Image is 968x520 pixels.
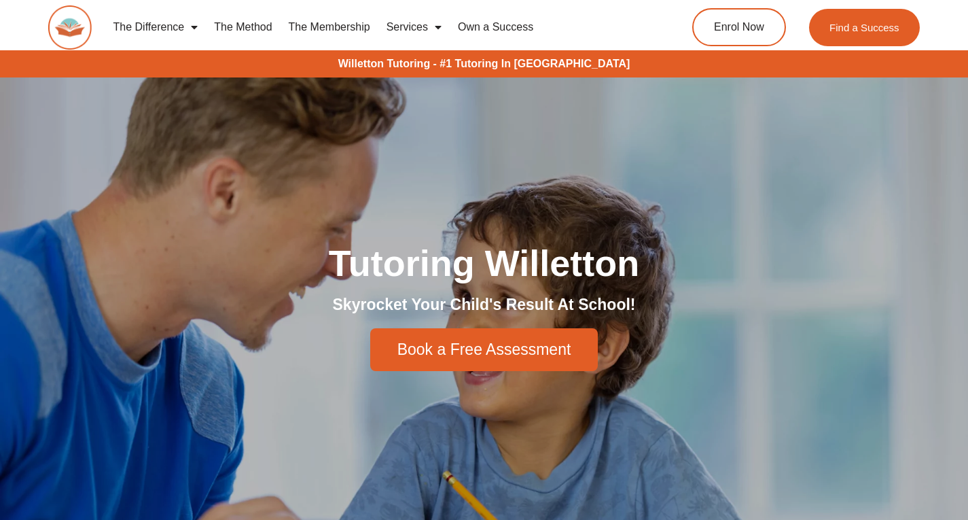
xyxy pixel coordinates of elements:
[450,12,541,43] a: Own a Success
[104,245,865,281] h1: Tutoring Willetton
[378,12,450,43] a: Services
[829,22,899,33] span: Find a Success
[692,8,786,46] a: Enrol Now
[105,12,643,43] nav: Menu
[370,328,598,371] a: Book a Free Assessment
[714,22,764,33] span: Enrol Now
[104,295,865,315] h2: Skyrocket Your Child's Result At School!
[809,9,920,46] a: Find a Success
[397,342,571,358] span: Book a Free Assessment
[206,12,280,43] a: The Method
[281,12,378,43] a: The Membership
[105,12,207,43] a: The Difference
[900,455,968,520] iframe: Chat Widget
